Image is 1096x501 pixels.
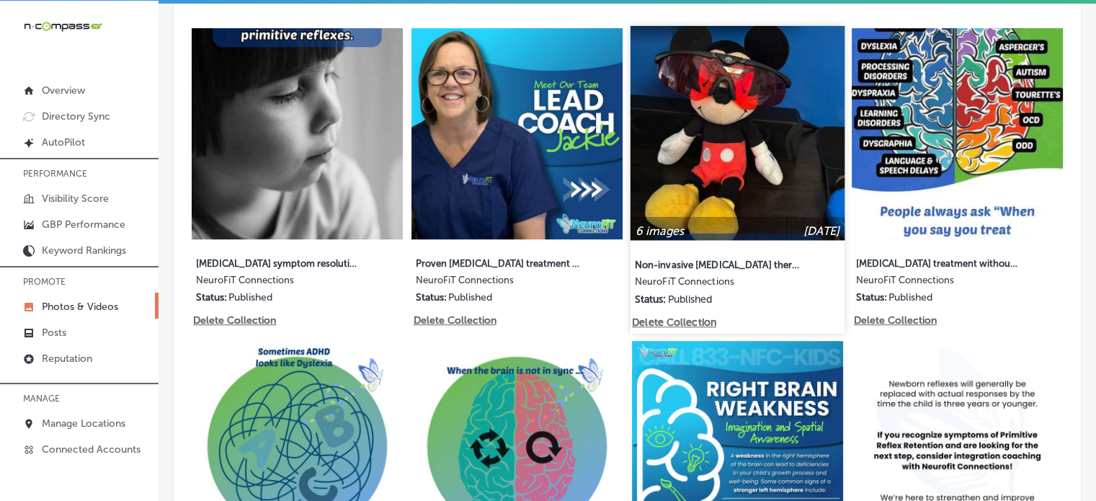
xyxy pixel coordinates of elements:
[856,291,887,303] p: Status:
[631,26,845,240] img: Collection thumbnail
[42,192,109,205] p: Visibility Score
[856,275,1020,291] label: NeuroFiT Connections
[635,251,802,277] label: Non-invasive [MEDICAL_DATA] therapy
[448,291,492,303] p: Published
[414,314,495,327] p: Delete Collection
[42,443,141,456] p: Connected Accounts
[196,275,360,291] label: NeuroFiT Connections
[854,314,935,327] p: Delete Collection
[228,291,272,303] p: Published
[856,249,1020,275] label: [MEDICAL_DATA] treatment without medication
[42,353,92,365] p: Reputation
[42,417,125,430] p: Manage Locations
[42,301,118,313] p: Photos & Videos
[42,244,126,257] p: Keyword Rankings
[196,249,360,275] label: [MEDICAL_DATA] symptom resolution program
[803,223,839,237] p: [DATE]
[635,276,802,293] label: NeuroFiT Connections
[196,291,227,303] p: Status:
[888,291,932,303] p: Published
[667,293,712,305] p: Published
[42,136,85,148] p: AutoPilot
[416,275,580,291] label: NeuroFiT Connections
[42,84,85,97] p: Overview
[632,316,714,329] p: Delete Collection
[852,28,1063,239] img: Collection thumbnail
[42,218,125,231] p: GBP Performance
[635,293,667,305] p: Status:
[192,28,403,239] img: Collection thumbnail
[416,291,447,303] p: Status:
[411,28,623,239] img: Collection thumbnail
[193,314,275,327] p: Delete Collection
[23,19,102,33] img: 660ab0bf-5cc7-4cb8-ba1c-48b5ae0f18e60NCTV_CLogo_TV_Black_-500x88.png
[416,249,580,275] label: Proven [MEDICAL_DATA] treatment methodology
[42,327,66,339] p: Posts
[636,223,684,237] p: 6 images
[42,110,110,123] p: Directory Sync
